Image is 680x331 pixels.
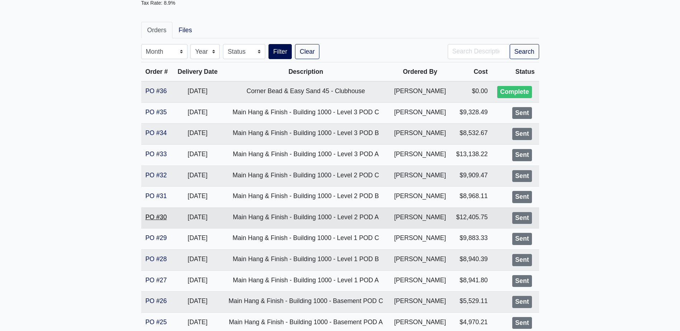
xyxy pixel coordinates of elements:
td: [DATE] [173,102,222,124]
div: Sent [512,254,532,266]
td: [DATE] [173,207,222,229]
td: [DATE] [173,270,222,292]
a: PO #33 [146,150,167,158]
td: Main Hang & Finish - Building 1000 - Level 1 POD C [222,229,389,250]
td: [PERSON_NAME] [389,165,451,187]
input: Search [448,44,510,59]
div: Complete [497,86,532,98]
div: Sent [512,212,532,224]
th: Delivery Date [173,62,222,82]
td: Main Hang & Finish - Building 1000 - Basement POD C [222,292,389,313]
div: Sent [512,317,532,329]
td: [PERSON_NAME] [389,144,451,165]
td: [DATE] [173,165,222,187]
td: Main Hang & Finish - Building 1000 - Level 1 POD A [222,270,389,292]
th: Status [492,62,539,82]
div: Sent [512,170,532,182]
div: Sent [512,275,532,287]
td: $8,968.11 [451,187,492,208]
a: PO #34 [146,129,167,136]
div: Sent [512,149,532,161]
td: Main Hang & Finish - Building 1000 - Level 3 POD B [222,124,389,145]
div: Sent [512,233,532,245]
td: [DATE] [173,292,222,313]
td: [DATE] [173,229,222,250]
td: $9,909.47 [451,165,492,187]
td: [PERSON_NAME] [389,81,451,102]
td: Main Hang & Finish - Building 1000 - Level 3 POD C [222,102,389,124]
td: $8,941.80 [451,270,492,292]
a: PO #31 [146,192,167,200]
a: PO #36 [146,87,167,95]
td: [PERSON_NAME] [389,249,451,270]
td: [PERSON_NAME] [389,292,451,313]
td: $8,940.39 [451,249,492,270]
div: Sent [512,191,532,203]
a: PO #29 [146,234,167,241]
th: Ordered By [389,62,451,82]
td: $8,532.67 [451,124,492,145]
th: Order # [141,62,173,82]
td: Main Hang & Finish - Building 1000 - Level 2 POD A [222,207,389,229]
td: Main Hang & Finish - Building 1000 - Level 2 POD C [222,165,389,187]
td: Main Hang & Finish - Building 1000 - Level 1 POD B [222,249,389,270]
td: [DATE] [173,81,222,102]
td: [DATE] [173,144,222,165]
td: $12,405.75 [451,207,492,229]
td: [PERSON_NAME] [389,187,451,208]
td: [PERSON_NAME] [389,229,451,250]
a: PO #30 [146,214,167,221]
td: Main Hang & Finish - Building 1000 - Level 2 POD B [222,187,389,208]
td: $0.00 [451,81,492,102]
div: Sent [512,107,532,119]
button: Search [510,44,539,59]
div: Sent [512,128,532,140]
a: PO #27 [146,277,167,284]
a: PO #28 [146,255,167,263]
td: [DATE] [173,187,222,208]
td: Corner Bead & Easy Sand 45 - Clubhouse [222,81,389,102]
td: [PERSON_NAME] [389,270,451,292]
td: [PERSON_NAME] [389,124,451,145]
td: $13,138.22 [451,144,492,165]
a: PO #26 [146,297,167,304]
td: [DATE] [173,124,222,145]
a: PO #25 [146,318,167,326]
th: Description [222,62,389,82]
th: Cost [451,62,492,82]
a: Files [172,22,198,38]
button: Filter [268,44,292,59]
td: $5,529.11 [451,292,492,313]
td: [DATE] [173,249,222,270]
a: PO #32 [146,172,167,179]
td: Main Hang & Finish - Building 1000 - Level 3 POD A [222,144,389,165]
a: Clear [295,44,319,59]
td: [PERSON_NAME] [389,102,451,124]
a: PO #35 [146,109,167,116]
td: $9,883.33 [451,229,492,250]
td: [PERSON_NAME] [389,207,451,229]
div: Sent [512,296,532,308]
a: Orders [141,22,173,38]
td: $9,328.49 [451,102,492,124]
